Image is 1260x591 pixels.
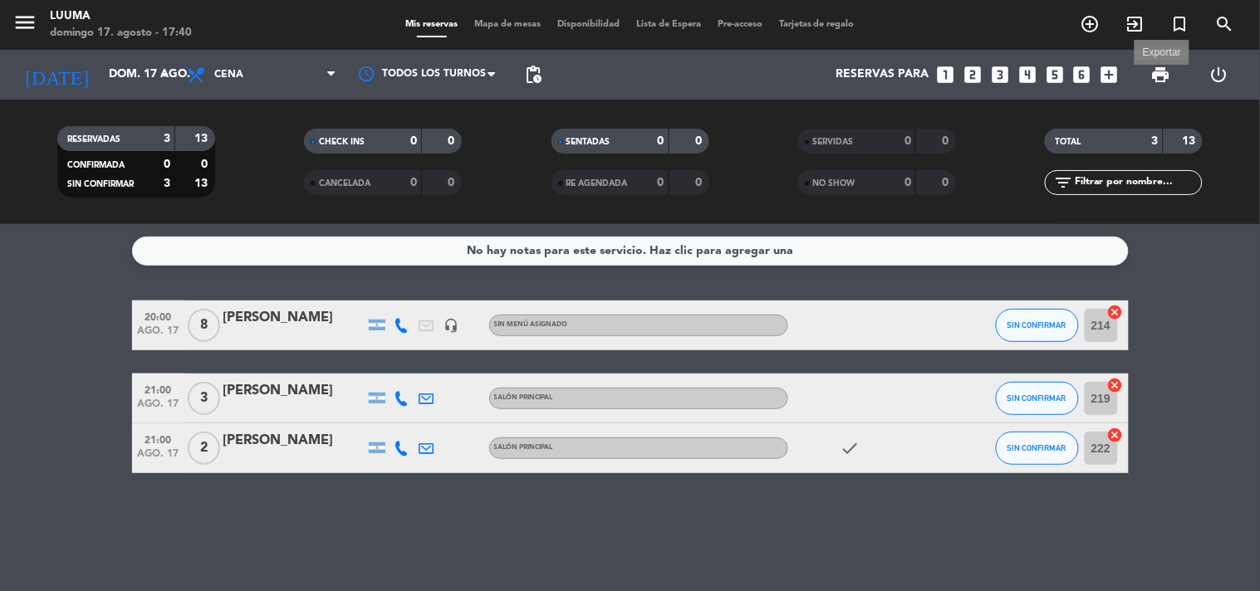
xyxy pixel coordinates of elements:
[12,56,101,93] i: [DATE]
[410,177,417,188] strong: 0
[319,179,370,188] span: CANCELADA
[1107,304,1124,320] i: cancel
[905,135,911,147] strong: 0
[996,309,1079,342] button: SIN CONFIRMAR
[50,25,192,42] div: domingo 17. agosto - 17:40
[942,177,952,188] strong: 0
[188,309,220,342] span: 8
[942,135,952,147] strong: 0
[466,20,549,29] span: Mapa de mesas
[12,10,37,41] button: menu
[566,179,628,188] span: RE AGENDADA
[138,448,179,467] span: ago. 17
[1008,320,1066,330] span: SIN CONFIRMAR
[1055,138,1081,146] span: TOTAL
[449,177,458,188] strong: 0
[813,179,856,188] span: NO SHOW
[658,135,664,147] strong: 0
[194,133,211,144] strong: 13
[444,318,459,333] i: headset_mic
[12,10,37,35] i: menu
[154,65,174,85] i: arrow_drop_down
[1125,14,1145,34] i: exit_to_app
[494,444,553,451] span: SALÓN PRINCIPAL
[410,135,417,147] strong: 0
[962,64,983,85] i: looks_two
[67,161,125,169] span: CONFIRMADA
[138,306,179,325] span: 20:00
[223,430,365,452] div: [PERSON_NAME]
[223,307,365,329] div: [PERSON_NAME]
[201,159,211,170] strong: 0
[1152,135,1159,147] strong: 3
[1170,14,1190,34] i: turned_in_not
[628,20,709,29] span: Lista de Espera
[397,20,466,29] span: Mis reservas
[223,380,365,402] div: [PERSON_NAME]
[813,138,854,146] span: SERVIDAS
[67,180,134,188] span: SIN CONFIRMAR
[1053,173,1073,193] i: filter_list
[905,177,911,188] strong: 0
[1073,173,1202,192] input: Filtrar por nombre...
[1017,64,1038,85] i: looks_4
[1081,14,1101,34] i: add_circle_outline
[188,432,220,465] span: 2
[319,138,365,146] span: CHECK INS
[214,69,243,81] span: Cena
[1209,65,1228,85] i: power_settings_new
[1215,14,1235,34] i: search
[1071,64,1093,85] i: looks_6
[523,65,543,85] span: pending_actions
[1099,64,1120,85] i: add_box
[138,379,179,398] span: 21:00
[138,325,179,344] span: ago. 17
[1135,45,1189,60] div: Exportar
[449,135,458,147] strong: 0
[934,64,956,85] i: looks_one
[188,382,220,415] span: 3
[67,135,120,144] span: RESERVADAS
[164,133,170,144] strong: 3
[1044,64,1066,85] i: looks_5
[709,20,771,29] span: Pre-acceso
[1190,50,1248,100] div: LOG OUT
[771,20,863,29] span: Tarjetas de regalo
[1151,65,1171,85] span: print
[467,242,793,261] div: No hay notas para este servicio. Haz clic para agregar una
[836,68,929,81] span: Reservas para
[164,159,170,170] strong: 0
[1107,377,1124,393] i: cancel
[494,321,568,328] span: Sin menú asignado
[996,432,1079,465] button: SIN CONFIRMAR
[138,398,179,418] span: ago. 17
[549,20,628,29] span: Disponibilidad
[138,429,179,448] span: 21:00
[695,135,705,147] strong: 0
[841,438,860,458] i: check
[996,382,1079,415] button: SIN CONFIRMAR
[1183,135,1199,147] strong: 13
[494,394,553,401] span: SALÓN PRINCIPAL
[164,178,170,189] strong: 3
[50,8,192,25] div: Luuma
[566,138,610,146] span: SENTADAS
[1008,443,1066,452] span: SIN CONFIRMAR
[1008,393,1066,403] span: SIN CONFIRMAR
[658,177,664,188] strong: 0
[989,64,1011,85] i: looks_3
[194,178,211,189] strong: 13
[1107,427,1124,443] i: cancel
[695,177,705,188] strong: 0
